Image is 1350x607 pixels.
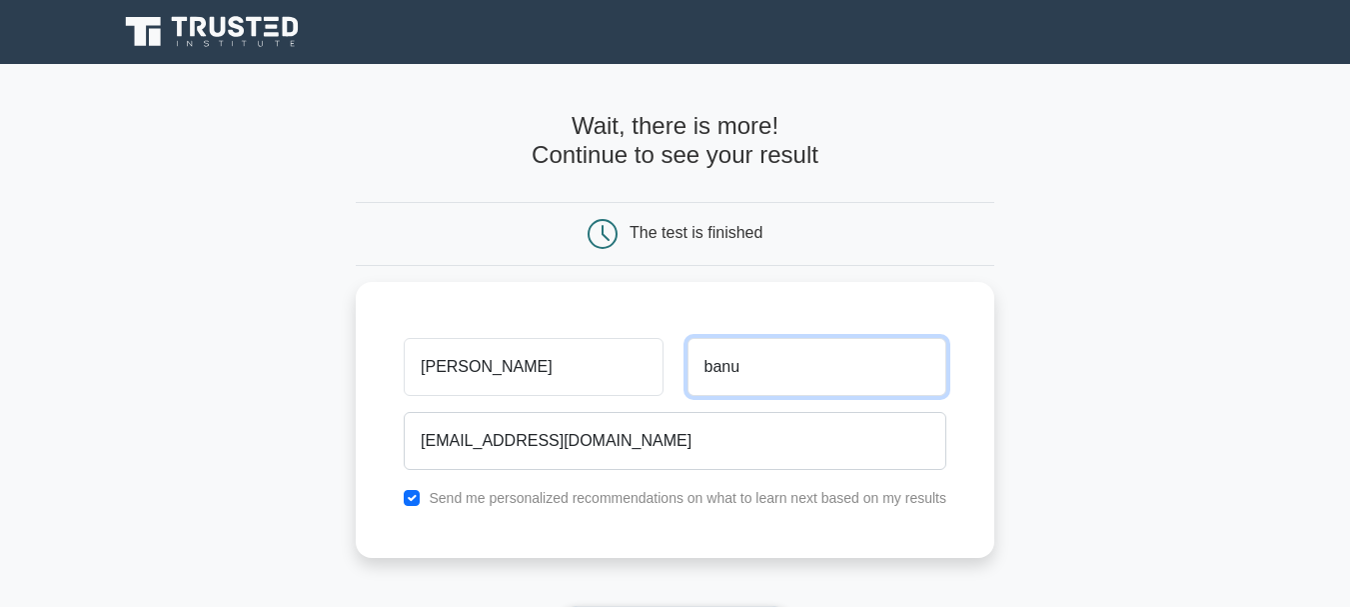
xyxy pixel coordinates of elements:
[687,338,946,396] input: Last name
[356,112,994,170] h4: Wait, there is more! Continue to see your result
[429,490,946,506] label: Send me personalized recommendations on what to learn next based on my results
[404,338,663,396] input: First name
[404,412,946,470] input: Email
[630,224,762,241] div: The test is finished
